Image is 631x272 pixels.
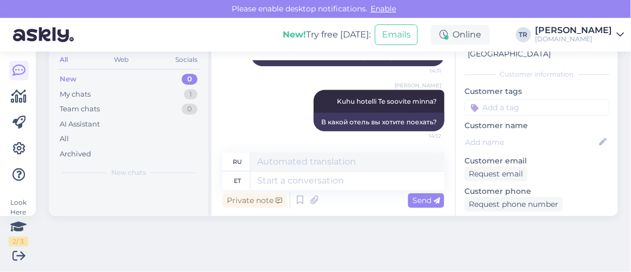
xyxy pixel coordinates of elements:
[283,28,371,41] div: Try free [DATE]:
[182,74,197,85] div: 0
[60,134,69,144] div: All
[173,53,200,67] div: Socials
[465,136,597,148] input: Add name
[464,155,609,167] p: Customer email
[234,172,241,190] div: et
[464,186,609,197] p: Customer phone
[9,237,28,246] div: 2 / 3
[536,26,624,43] a: [PERSON_NAME][DOMAIN_NAME]
[314,113,444,131] div: В какой отель вы хотите поехать?
[536,35,613,43] div: [DOMAIN_NAME]
[337,97,437,105] span: Kuhu hotelli Te soovite minna?
[412,195,440,205] span: Send
[60,149,91,160] div: Archived
[112,53,131,67] div: Web
[60,74,77,85] div: New
[464,86,609,97] p: Customer tags
[464,167,527,181] div: Request email
[516,27,531,42] div: TR
[375,24,418,45] button: Emails
[464,120,609,131] p: Customer name
[536,26,613,35] div: [PERSON_NAME]
[60,89,91,100] div: My chats
[283,29,306,40] b: New!
[222,193,286,208] div: Private note
[111,168,146,178] span: New chats
[464,69,609,79] div: Customer information
[431,25,490,45] div: Online
[400,132,441,140] span: 14:12
[184,89,197,100] div: 1
[400,67,441,75] span: 14:11
[60,104,100,115] div: Team chats
[464,197,563,212] div: Request phone number
[233,153,242,171] div: ru
[182,104,197,115] div: 0
[367,4,399,14] span: Enable
[9,198,28,246] div: Look Here
[60,119,100,130] div: AI Assistant
[464,99,609,116] input: Add a tag
[394,81,441,90] span: [PERSON_NAME]
[58,53,70,67] div: All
